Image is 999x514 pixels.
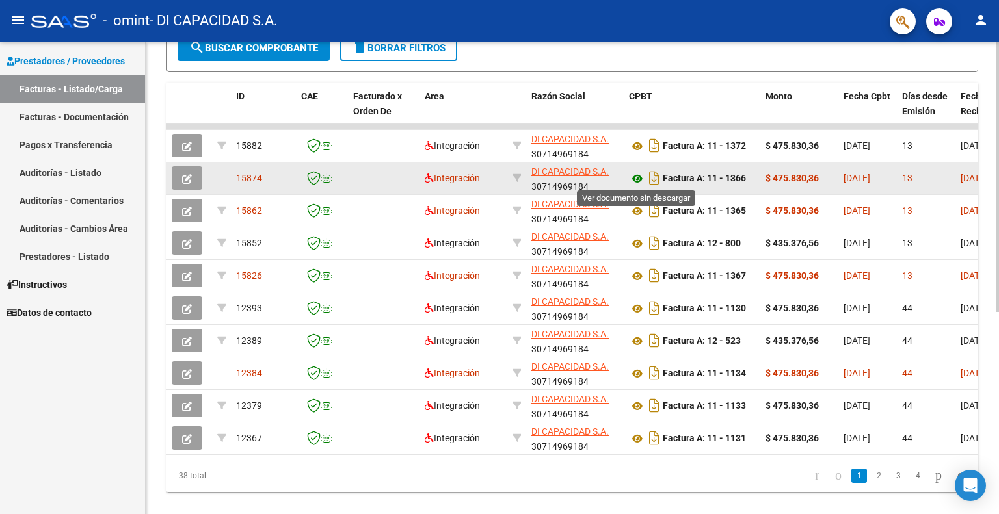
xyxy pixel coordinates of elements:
[646,395,663,416] i: Descargar documento
[189,42,318,54] span: Buscar Comprobante
[531,426,609,437] span: DI CAPACIDAD S.A.
[7,277,67,292] span: Instructivos
[908,465,927,487] li: page 4
[531,132,619,159] div: 30714969184
[236,238,262,248] span: 15852
[961,238,987,248] span: [DATE]
[844,400,870,411] span: [DATE]
[646,428,663,448] i: Descargar documento
[646,200,663,221] i: Descargar documento
[425,433,480,443] span: Integración
[844,433,870,443] span: [DATE]
[425,173,480,183] span: Integración
[844,270,870,281] span: [DATE]
[425,140,480,151] span: Integración
[7,305,92,320] span: Datos de contacto
[844,303,870,313] span: [DATE]
[663,303,746,314] strong: Factura A: 11 - 1130
[869,465,888,487] li: page 2
[961,270,987,281] span: [DATE]
[646,168,663,188] i: Descargar documento
[531,294,619,322] div: 30714969184
[531,327,619,354] div: 30714969184
[425,303,480,313] span: Integración
[902,433,912,443] span: 44
[663,206,746,216] strong: Factura A: 11 - 1365
[531,166,609,177] span: DI CAPACIDAD S.A.
[352,40,367,55] mat-icon: delete
[420,83,507,140] datatable-header-cell: Area
[766,368,819,378] strong: $ 475.830,36
[961,91,997,116] span: Fecha Recibido
[531,329,609,339] span: DI CAPACIDAD S.A.
[766,173,819,183] strong: $ 475.830,36
[849,465,869,487] li: page 1
[531,229,619,257] div: 30714969184
[236,91,245,101] span: ID
[663,238,741,249] strong: Factura A: 12 - 800
[352,42,446,54] span: Borrar Filtros
[10,12,26,28] mat-icon: menu
[236,270,262,281] span: 15826
[348,83,420,140] datatable-header-cell: Facturado x Orden De
[531,361,609,372] span: DI CAPACIDAD S.A.
[902,303,912,313] span: 44
[663,401,746,411] strong: Factura A: 11 - 1133
[166,459,326,492] div: 38 total
[663,173,746,184] strong: Factura A: 11 - 1366
[236,368,262,378] span: 12384
[766,238,819,248] strong: $ 435.376,56
[296,83,348,140] datatable-header-cell: CAE
[829,469,847,483] a: go to previous page
[531,359,619,387] div: 30714969184
[902,173,912,183] span: 13
[844,140,870,151] span: [DATE]
[340,35,457,61] button: Borrar Filtros
[531,91,585,101] span: Razón Social
[902,335,912,346] span: 44
[646,233,663,253] i: Descargar documento
[910,469,926,483] a: 4
[301,91,318,101] span: CAE
[961,433,987,443] span: [DATE]
[766,270,819,281] strong: $ 475.830,36
[955,470,986,501] div: Open Intercom Messenger
[766,91,792,101] span: Monto
[952,469,970,483] a: go to last page
[629,91,652,101] span: CPBT
[236,140,262,151] span: 15882
[809,469,825,483] a: go to first page
[531,231,609,242] span: DI CAPACIDAD S.A.
[663,336,741,346] strong: Factura A: 12 - 523
[663,271,746,281] strong: Factura A: 11 - 1367
[646,330,663,351] i: Descargar documento
[888,465,908,487] li: page 3
[531,394,609,404] span: DI CAPACIDAD S.A.
[902,400,912,411] span: 44
[844,238,870,248] span: [DATE]
[646,298,663,318] i: Descargar documento
[531,134,609,144] span: DI CAPACIDAD S.A.
[838,83,897,140] datatable-header-cell: Fecha Cpbt
[902,270,912,281] span: 13
[526,83,624,140] datatable-header-cell: Razón Social
[851,469,867,483] a: 1
[844,173,870,183] span: [DATE]
[929,469,948,483] a: go to next page
[973,12,989,28] mat-icon: person
[844,368,870,378] span: [DATE]
[236,433,262,443] span: 12367
[902,368,912,378] span: 44
[760,83,838,140] datatable-header-cell: Monto
[663,433,746,444] strong: Factura A: 11 - 1131
[236,173,262,183] span: 15874
[766,335,819,346] strong: $ 435.376,56
[189,40,205,55] mat-icon: search
[425,205,480,216] span: Integración
[178,35,330,61] button: Buscar Comprobante
[902,205,912,216] span: 13
[961,303,987,313] span: [DATE]
[531,392,619,419] div: 30714969184
[844,91,890,101] span: Fecha Cpbt
[425,270,480,281] span: Integración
